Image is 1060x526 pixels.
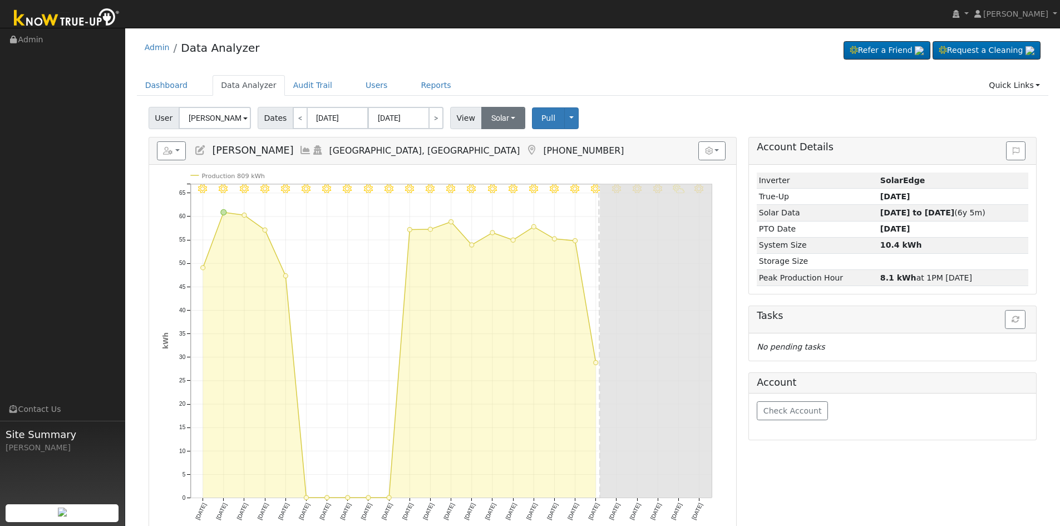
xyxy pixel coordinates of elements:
img: retrieve [915,46,924,55]
text: [DATE] [505,502,517,521]
circle: onclick="" [573,239,577,243]
text: [DATE] [277,502,290,521]
circle: onclick="" [304,495,308,500]
td: Solar Data [757,205,878,221]
text: [DATE] [608,502,620,521]
circle: onclick="" [448,220,453,224]
text: [DATE] [525,502,538,521]
text: [DATE] [401,502,414,521]
text: 15 [179,425,186,431]
text: [DATE] [215,502,228,521]
text: [DATE] [257,502,269,521]
td: at 1PM [DATE] [878,270,1028,286]
circle: onclick="" [594,361,598,365]
button: Pull [532,107,565,129]
circle: onclick="" [490,230,495,235]
a: Refer a Friend [844,41,930,60]
a: > [428,107,443,129]
text: kWh [162,332,170,349]
a: Users [357,75,396,96]
text: 20 [179,401,186,407]
text: 60 [179,213,186,219]
circle: onclick="" [531,225,536,229]
text: [DATE] [546,502,559,521]
a: Request a Cleaning [933,41,1041,60]
a: Admin [145,43,170,52]
text: 65 [179,190,186,196]
i: 9/06 - Clear [426,184,435,194]
text: [DATE] [442,502,455,521]
circle: onclick="" [387,495,391,500]
a: Quick Links [980,75,1048,96]
circle: onclick="" [263,228,267,232]
i: 9/04 - Clear [384,184,394,194]
td: System Size [757,237,878,253]
text: [DATE] [235,502,248,521]
circle: onclick="" [221,210,226,215]
i: 9/13 - Clear [570,184,580,194]
text: [DATE] [566,502,579,521]
span: [PERSON_NAME] [983,9,1048,18]
i: 8/26 - Clear [198,184,208,194]
strong: [DATE] to [DATE] [880,208,954,217]
text: 0 [182,495,185,501]
span: [PHONE_NUMBER] [543,145,624,156]
text: [DATE] [339,502,352,521]
text: 55 [179,237,186,243]
td: True-Up [757,189,878,205]
span: Pull [541,114,555,122]
text: Production 809 kWh [201,173,265,180]
div: [PERSON_NAME] [6,442,119,454]
i: 9/03 - Clear [363,184,373,194]
i: 9/14 - Clear [591,184,600,194]
a: Login As (last 09/05/2025 7:46:31 AM) [312,145,324,156]
td: Inverter [757,173,878,189]
h5: Account [757,377,796,388]
text: [DATE] [587,502,600,521]
text: 5 [182,471,185,478]
text: 40 [179,307,186,313]
i: 9/11 - Clear [529,184,539,194]
a: Data Analyzer [213,75,285,96]
button: Refresh [1005,310,1026,329]
text: 45 [179,284,186,290]
h5: Tasks [757,310,1028,322]
circle: onclick="" [324,495,329,500]
i: 9/08 - Clear [467,184,476,194]
a: Edit User (1513) [194,145,206,156]
text: 25 [179,377,186,384]
a: Multi-Series Graph [299,145,312,156]
text: [DATE] [463,502,476,521]
text: [DATE] [422,502,435,521]
i: 9/10 - MostlyClear [509,184,518,194]
circle: onclick="" [200,266,205,270]
i: No pending tasks [757,342,825,351]
text: 30 [179,354,186,360]
i: 8/31 - Clear [302,184,311,194]
span: [GEOGRAPHIC_DATA], [GEOGRAPHIC_DATA] [329,145,520,156]
i: 9/07 - Clear [446,184,456,194]
text: [DATE] [318,502,331,521]
text: [DATE] [194,502,207,521]
circle: onclick="" [366,495,371,500]
a: < [293,107,308,129]
span: (6y 5m) [880,208,985,217]
i: 9/05 - Clear [405,184,415,194]
span: User [149,107,179,129]
strong: 8.1 kWh [880,273,916,282]
a: Dashboard [137,75,196,96]
circle: onclick="" [242,213,246,218]
span: Check Account [763,406,822,415]
text: 35 [179,331,186,337]
i: 8/30 - Clear [281,184,290,194]
input: Select a User [179,107,251,129]
button: Check Account [757,401,828,420]
circle: onclick="" [346,495,350,500]
circle: onclick="" [511,238,515,242]
i: 9/01 - Clear [322,184,332,194]
text: [DATE] [649,502,662,521]
i: 8/27 - Clear [219,184,228,194]
a: Reports [413,75,460,96]
i: 9/12 - Clear [550,184,559,194]
img: retrieve [1026,46,1034,55]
